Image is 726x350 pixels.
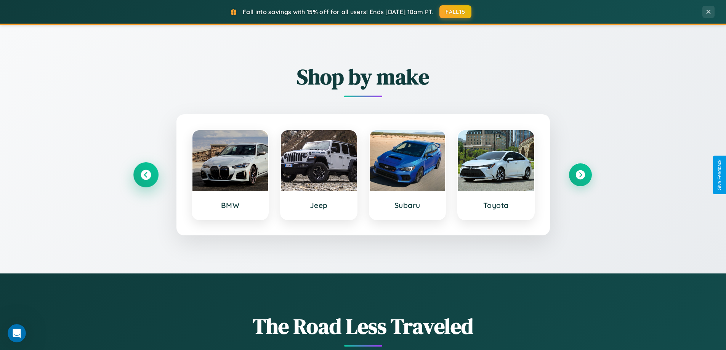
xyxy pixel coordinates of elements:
[8,324,26,342] iframe: Intercom live chat
[200,201,261,210] h3: BMW
[135,312,592,341] h1: The Road Less Traveled
[377,201,438,210] h3: Subaru
[466,201,526,210] h3: Toyota
[288,201,349,210] h3: Jeep
[439,5,471,18] button: FALL15
[135,62,592,91] h2: Shop by make
[243,8,434,16] span: Fall into savings with 15% off for all users! Ends [DATE] 10am PT.
[717,160,722,190] div: Give Feedback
